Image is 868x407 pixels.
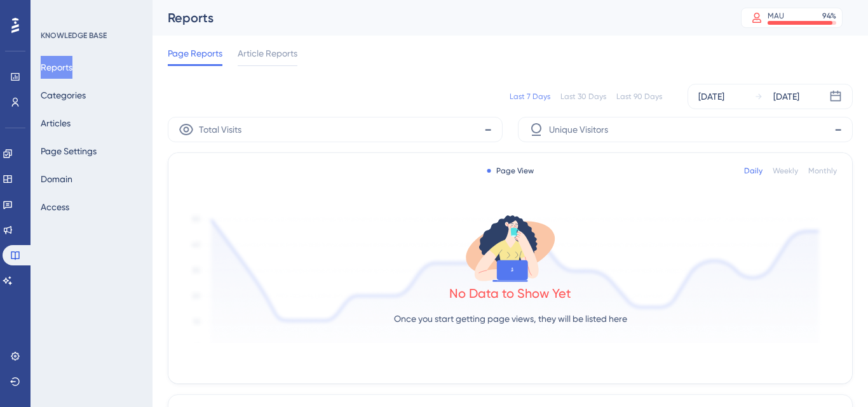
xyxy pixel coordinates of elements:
div: Page View [487,166,534,176]
button: Access [41,196,69,218]
p: Once you start getting page views, they will be listed here [394,311,627,326]
button: Articles [41,112,71,135]
button: Reports [41,56,72,79]
button: Categories [41,84,86,107]
button: Domain [41,168,72,190]
button: Page Settings [41,140,97,163]
div: MAU [768,11,784,21]
span: Total Visits [199,122,241,137]
span: Page Reports [168,46,222,61]
div: Weekly [773,166,798,176]
div: KNOWLEDGE BASE [41,30,107,41]
span: - [484,119,492,140]
div: Last 7 Days [510,91,550,102]
span: Unique Visitors [549,122,608,137]
div: Daily [744,166,763,176]
div: [DATE] [698,89,724,104]
span: Article Reports [238,46,297,61]
div: Reports [168,9,709,27]
span: - [834,119,842,140]
div: Last 30 Days [560,91,606,102]
div: Monthly [808,166,837,176]
div: 94 % [822,11,836,21]
div: Last 90 Days [616,91,662,102]
div: No Data to Show Yet [449,284,571,302]
div: [DATE] [773,89,799,104]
